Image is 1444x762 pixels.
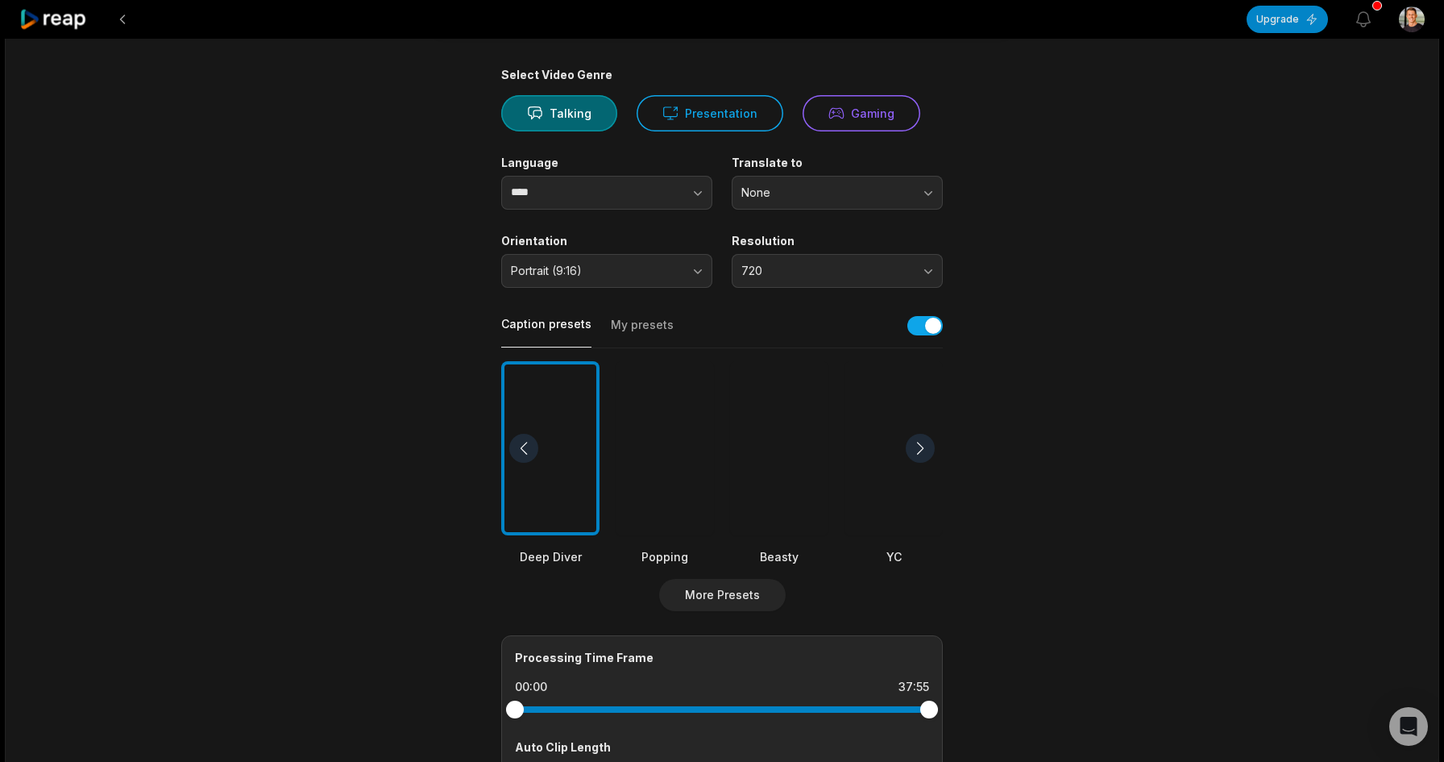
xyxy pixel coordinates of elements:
button: Presentation [637,95,783,131]
button: My presets [611,317,674,348]
label: Language [501,156,712,170]
label: Translate to [732,156,943,170]
div: Deep Diver [501,548,600,565]
button: Upgrade [1247,6,1328,33]
span: Portrait (9:16) [511,264,680,278]
span: 720 [741,264,911,278]
button: None [732,176,943,210]
div: 00:00 [515,679,547,695]
label: Resolution [732,234,943,248]
div: Popping [616,548,714,565]
div: YC [844,548,943,565]
div: Beasty [730,548,828,565]
div: Processing Time Frame [515,649,929,666]
button: Gaming [803,95,920,131]
div: Open Intercom Messenger [1389,707,1428,746]
label: Orientation [501,234,712,248]
div: 37:55 [898,679,929,695]
button: Talking [501,95,617,131]
button: Portrait (9:16) [501,254,712,288]
span: None [741,185,911,200]
button: More Presets [659,579,786,611]
button: Caption presets [501,316,591,348]
div: Select Video Genre [501,68,943,82]
button: 720 [732,254,943,288]
div: Auto Clip Length [515,739,929,756]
